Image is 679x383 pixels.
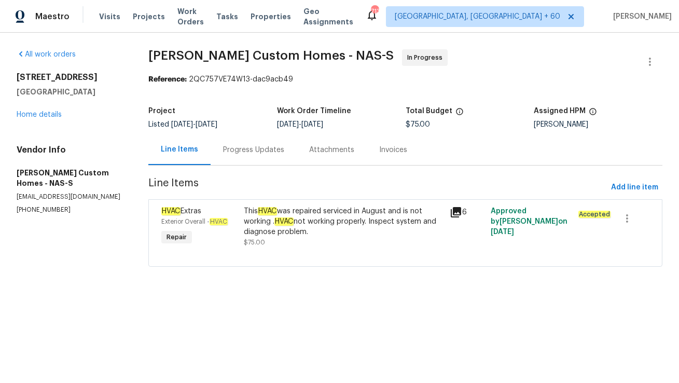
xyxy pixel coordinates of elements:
[17,145,123,155] h4: Vendor Info
[244,239,265,245] span: $75.00
[17,111,62,118] a: Home details
[406,121,430,128] span: $75.00
[223,145,284,155] div: Progress Updates
[17,193,123,201] p: [EMAIL_ADDRESS][DOMAIN_NAME]
[277,121,299,128] span: [DATE]
[379,145,407,155] div: Invoices
[258,207,277,215] em: HVAC
[371,6,378,17] div: 713
[491,208,567,236] span: Approved by [PERSON_NAME] on
[161,207,201,215] span: Extras
[611,181,658,194] span: Add line item
[171,121,193,128] span: [DATE]
[148,76,187,83] b: Reference:
[177,6,204,27] span: Work Orders
[17,72,123,83] h2: [STREET_ADDRESS]
[277,107,351,115] h5: Work Order Timeline
[589,107,597,121] span: The hpm assigned to this work order.
[251,11,291,22] span: Properties
[578,211,611,218] em: Accepted
[148,121,217,128] span: Listed
[148,107,175,115] h5: Project
[17,206,123,214] p: [PHONE_NUMBER]
[148,74,662,85] div: 2QC757VE74W13-dac9acb49
[99,11,120,22] span: Visits
[162,232,191,242] span: Repair
[161,144,198,155] div: Line Items
[534,121,662,128] div: [PERSON_NAME]
[301,121,323,128] span: [DATE]
[534,107,586,115] h5: Assigned HPM
[17,168,123,188] h5: [PERSON_NAME] Custom Homes - NAS-S
[196,121,217,128] span: [DATE]
[171,121,217,128] span: -
[406,107,452,115] h5: Total Budget
[148,178,607,197] span: Line Items
[274,217,294,226] em: HVAC
[133,11,165,22] span: Projects
[609,11,672,22] span: [PERSON_NAME]
[450,206,484,218] div: 6
[309,145,354,155] div: Attachments
[244,206,444,237] div: This was repaired serviced in August and is not working . not working properly. Inspect system an...
[277,121,323,128] span: -
[491,228,514,236] span: [DATE]
[161,218,228,225] span: Exterior Overall -
[216,13,238,20] span: Tasks
[161,207,181,215] em: HVAC
[35,11,70,22] span: Maestro
[395,11,560,22] span: [GEOGRAPHIC_DATA], [GEOGRAPHIC_DATA] + 60
[407,52,447,63] span: In Progress
[607,178,662,197] button: Add line item
[210,218,228,225] em: HVAC
[148,49,394,62] span: [PERSON_NAME] Custom Homes - NAS-S
[303,6,353,27] span: Geo Assignments
[455,107,464,121] span: The total cost of line items that have been proposed by Opendoor. This sum includes line items th...
[17,87,123,97] h5: [GEOGRAPHIC_DATA]
[17,51,76,58] a: All work orders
